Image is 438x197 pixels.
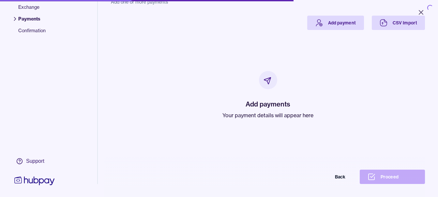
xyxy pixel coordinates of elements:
a: Support [13,154,56,168]
button: Back [288,170,353,184]
button: Close [409,5,433,20]
span: Exchange [18,4,46,16]
span: Confirmation [18,27,46,39]
h2: Add payments [222,100,313,109]
a: Add payment [307,16,364,30]
span: Payments [18,16,46,27]
a: CSV Import [372,16,425,30]
div: Support [26,158,44,165]
p: Your payment details will appear here [222,111,313,119]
